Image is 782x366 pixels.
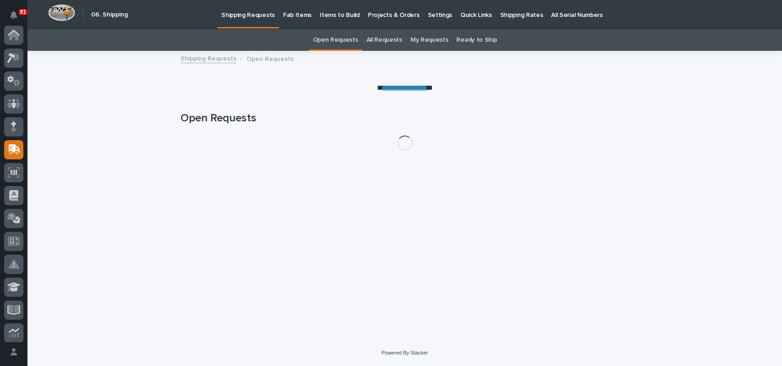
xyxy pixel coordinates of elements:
p: Open Requests [246,53,294,63]
img: Workspace Logo [48,4,75,21]
h1: Open Requests [180,112,629,125]
p: 91 [20,9,26,15]
a: Open Requests [313,29,358,51]
a: All Requests [366,29,402,51]
a: Ready to Ship [456,29,497,51]
a: My Requests [410,29,448,51]
a: Powered By Stacker [382,350,428,355]
h2: 06. Shipping [91,11,128,19]
a: Shipping Requests [180,53,236,63]
button: Notifications [4,5,23,25]
div: Notifications91 [11,11,23,26]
